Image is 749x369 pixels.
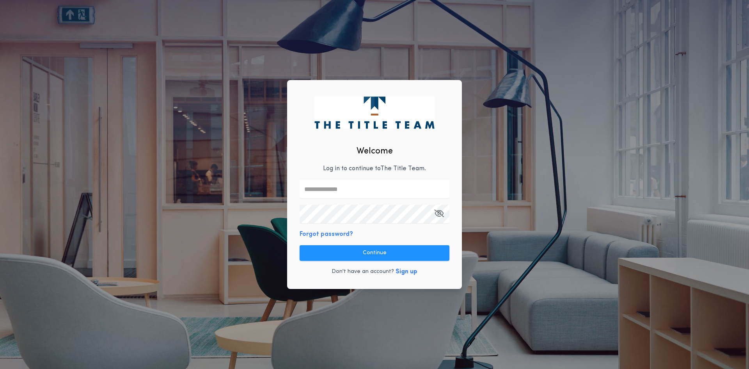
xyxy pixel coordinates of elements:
h2: Welcome [357,145,393,158]
img: logo [314,96,434,128]
button: Continue [300,245,449,261]
p: Don't have an account? [332,268,394,276]
button: Sign up [396,267,417,276]
p: Log in to continue to The Title Team . [323,164,426,173]
button: Forgot password? [300,230,353,239]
